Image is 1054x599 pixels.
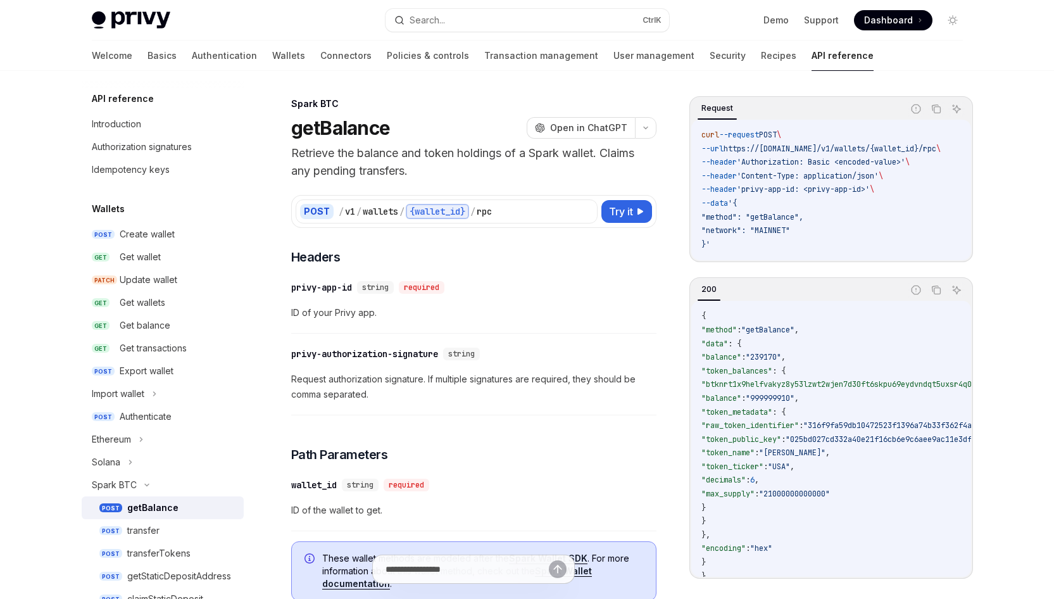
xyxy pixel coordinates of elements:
a: Connectors [320,41,372,71]
div: wallets [363,205,398,218]
p: Retrieve the balance and token holdings of a Spark wallet. Claims any pending transfers. [291,144,656,180]
span: : { [728,339,741,349]
a: Demo [763,14,789,27]
button: Copy the contents from the code block [928,282,944,298]
span: "USA" [768,462,790,472]
button: Report incorrect code [908,101,924,117]
button: Search...CtrlK [386,9,669,32]
div: Get balance [120,318,170,333]
a: Authorization signatures [82,136,244,158]
span: "token_name" [701,448,755,458]
span: "method" [701,325,737,335]
span: "token_balances" [701,366,772,376]
div: {wallet_id} [406,204,469,219]
a: GETGet wallets [82,291,244,314]
a: Dashboard [854,10,932,30]
div: Get transactions [120,341,187,356]
span: , [790,462,794,472]
a: Idempotency keys [82,158,244,181]
div: v1 [345,205,355,218]
span: , [794,393,799,403]
div: POST [300,204,334,219]
a: Basics [147,41,177,71]
button: Toggle dark mode [943,10,963,30]
span: \ [905,157,910,167]
div: Request [698,101,737,116]
span: Headers [291,248,341,266]
span: } [701,571,706,581]
div: getStaticDepositAddress [127,569,231,584]
h5: Wallets [92,201,125,217]
span: PATCH [92,275,117,285]
div: required [399,281,444,294]
span: POST [99,549,122,558]
button: Ask AI [948,282,965,298]
a: POSTtransfer [82,519,244,542]
button: Try it [601,200,652,223]
span: Path Parameters [291,446,388,463]
a: GETGet transactions [82,337,244,360]
span: string [448,349,475,359]
span: POST [92,412,115,422]
span: Ctrl K [643,15,662,25]
span: "decimals" [701,475,746,485]
span: \ [870,184,874,194]
span: POST [92,367,115,376]
div: Search... [410,13,445,28]
span: "[PERSON_NAME]" [759,448,825,458]
span: : [755,489,759,499]
div: / [356,205,361,218]
span: "getBalance" [741,325,794,335]
span: }, [701,530,710,540]
button: Ask AI [948,101,965,117]
span: 'privy-app-id: <privy-app-id>' [737,184,870,194]
span: , [755,475,759,485]
img: light logo [92,11,170,29]
a: API reference [812,41,874,71]
div: Idempotency keys [92,162,170,177]
a: Support [804,14,839,27]
span: https://[DOMAIN_NAME]/v1/wallets/{wallet_id}/rpc [724,144,936,154]
div: transferTokens [127,546,191,561]
div: Update wallet [120,272,177,287]
span: curl [701,130,719,140]
span: } [701,503,706,513]
span: POST [99,526,122,536]
span: "encoding" [701,543,746,553]
div: Spark BTC [92,477,137,493]
span: string [362,282,389,293]
a: Wallets [272,41,305,71]
span: Request authorization signature. If multiple signatures are required, they should be comma separa... [291,372,656,402]
span: Open in ChatGPT [550,122,627,134]
span: --url [701,144,724,154]
span: \ [777,130,781,140]
div: privy-authorization-signature [291,348,438,360]
h1: getBalance [291,117,391,139]
span: GET [92,298,110,308]
div: Introduction [92,117,141,132]
span: : [763,462,768,472]
a: POSTCreate wallet [82,223,244,246]
span: : [781,434,786,445]
a: GETGet balance [82,314,244,337]
a: Transaction management [484,41,598,71]
div: privy-app-id [291,281,352,294]
span: POST [759,130,777,140]
span: GET [92,253,110,262]
span: ID of your Privy app. [291,305,656,320]
span: --header [701,157,737,167]
a: POSTgetBalance [82,496,244,519]
div: Get wallets [120,295,165,310]
div: Spark BTC [291,98,656,110]
div: required [384,479,429,491]
span: POST [92,230,115,239]
button: Copy the contents from the code block [928,101,944,117]
span: }' [701,239,710,249]
span: "balance" [701,352,741,362]
div: / [339,205,344,218]
a: Policies & controls [387,41,469,71]
span: : [755,448,759,458]
span: : [741,352,746,362]
span: } [701,557,706,567]
a: User management [613,41,694,71]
